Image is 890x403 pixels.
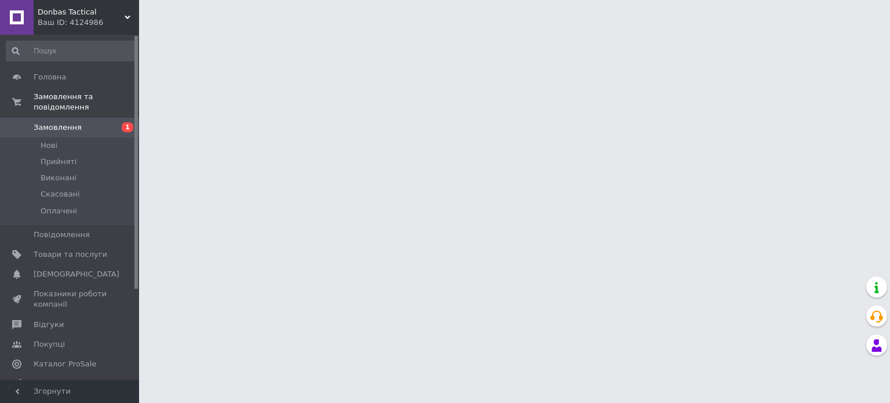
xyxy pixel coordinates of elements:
span: Головна [34,72,66,82]
span: Donbas Tactical [38,7,125,17]
span: Покупці [34,339,65,350]
span: Замовлення та повідомлення [34,92,139,112]
input: Пошук [6,41,137,61]
span: Замовлення [34,122,82,133]
span: Нові [41,140,57,151]
span: 1 [122,122,133,132]
span: Оплачені [41,206,77,216]
span: [DEMOGRAPHIC_DATA] [34,269,119,279]
span: Прийняті [41,157,76,167]
span: Виконані [41,173,76,183]
span: Каталог ProSale [34,359,96,369]
span: Показники роботи компанії [34,289,107,310]
span: Товари та послуги [34,249,107,260]
div: Ваш ID: 4124986 [38,17,139,28]
span: Повідомлення [34,230,90,240]
span: Скасовані [41,189,80,199]
span: Відгуки [34,320,64,330]
span: Аналітика [34,379,74,389]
